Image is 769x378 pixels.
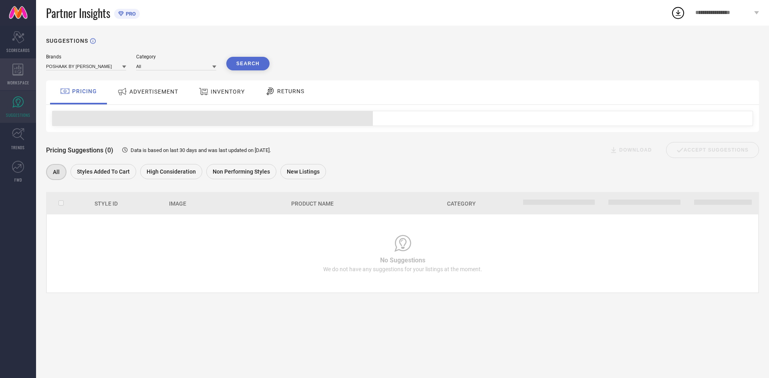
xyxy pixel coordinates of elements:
div: Accept Suggestions [666,142,759,158]
h1: SUGGESTIONS [46,38,88,44]
span: Styles Added To Cart [77,168,130,175]
span: SCORECARDS [6,47,30,53]
span: Category [447,200,476,207]
span: ADVERTISEMENT [129,88,178,95]
span: All [53,169,60,175]
span: TRENDS [11,144,25,150]
span: RETURNS [277,88,304,94]
div: Category [136,54,216,60]
span: We do not have any suggestions for your listings at the moment. [323,266,482,272]
span: PRICING [72,88,97,94]
span: SUGGESTIONS [6,112,30,118]
button: Search [226,57,270,70]
span: No Suggestions [380,256,425,264]
span: Product Name [291,200,334,207]
span: WORKSPACE [7,80,29,86]
span: High Consideration [147,168,196,175]
span: Partner Insights [46,5,110,21]
span: New Listings [287,168,320,175]
span: Image [169,200,186,207]
div: Brands [46,54,126,60]
span: Non Performing Styles [213,168,270,175]
span: FWD [14,177,22,183]
span: INVENTORY [211,88,245,95]
span: PRO [124,11,136,17]
span: Data is based on last 30 days and was last updated on [DATE] . [131,147,271,153]
span: Style Id [95,200,118,207]
div: Open download list [671,6,685,20]
span: Pricing Suggestions (0) [46,146,113,154]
